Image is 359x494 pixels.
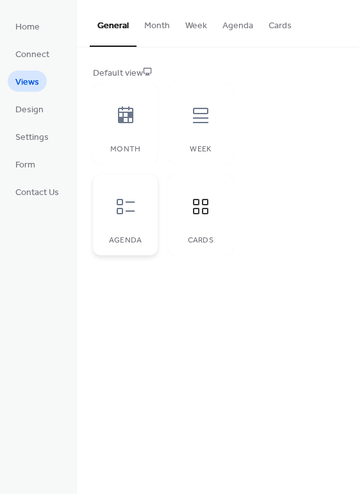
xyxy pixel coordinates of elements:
[15,186,59,200] span: Contact Us
[8,98,51,119] a: Design
[8,126,56,147] a: Settings
[8,181,67,202] a: Contact Us
[15,158,35,172] span: Form
[8,15,47,37] a: Home
[181,236,220,245] div: Cards
[93,67,340,80] div: Default view
[15,21,40,34] span: Home
[15,103,44,117] span: Design
[106,236,145,245] div: Agenda
[15,76,39,89] span: Views
[8,43,57,64] a: Connect
[15,131,49,144] span: Settings
[106,145,145,154] div: Month
[15,48,49,62] span: Connect
[181,145,220,154] div: Week
[8,71,47,92] a: Views
[8,153,43,175] a: Form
